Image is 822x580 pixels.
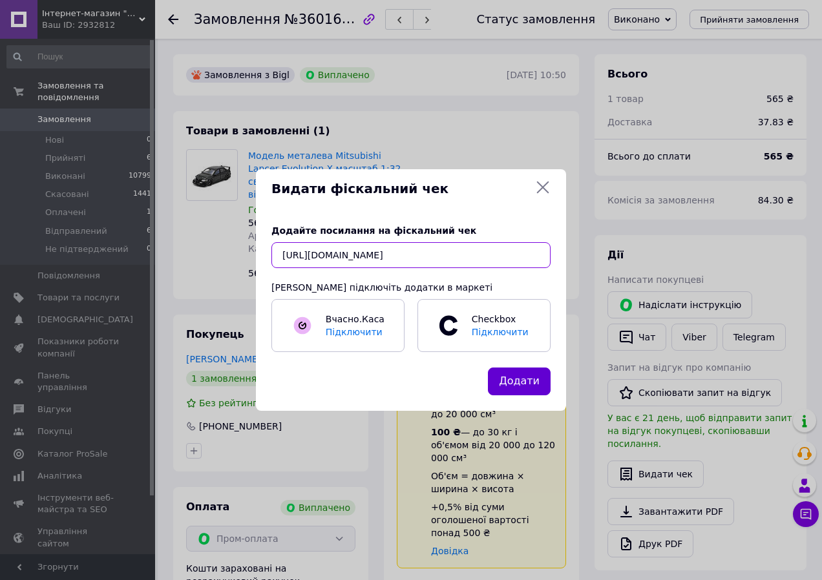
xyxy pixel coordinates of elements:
[326,314,385,324] span: Вчасно.Каса
[472,327,529,337] span: Підключити
[326,327,383,337] span: Підключити
[271,299,405,352] a: Вчасно.КасаПідключити
[465,313,536,338] span: Checkbox
[417,299,551,352] a: CheckboxПідключити
[271,180,530,198] span: Видати фіскальний чек
[488,368,551,395] button: Додати
[271,281,551,294] div: [PERSON_NAME] підключіть додатки в маркеті
[271,225,476,236] span: Додайте посилання на фіскальний чек
[271,242,551,268] input: URL чека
